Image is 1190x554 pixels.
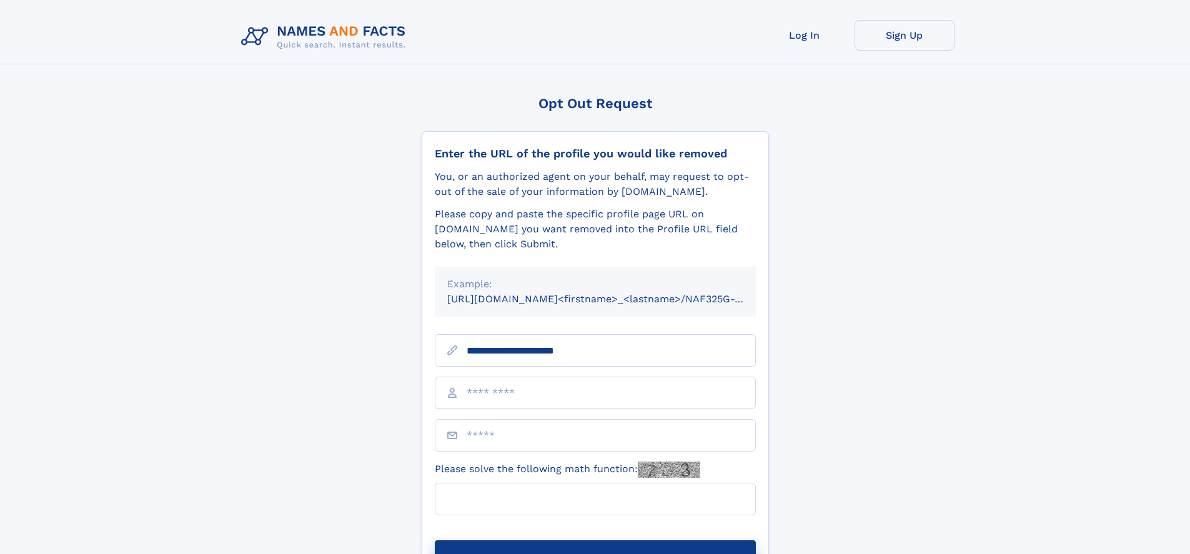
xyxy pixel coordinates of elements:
a: Log In [755,20,855,51]
div: Example: [447,277,743,292]
a: Sign Up [855,20,954,51]
div: Opt Out Request [422,96,769,111]
div: Enter the URL of the profile you would like removed [435,147,756,161]
div: Please copy and paste the specific profile page URL on [DOMAIN_NAME] you want removed into the Pr... [435,207,756,252]
img: Logo Names and Facts [236,20,416,54]
label: Please solve the following math function: [435,462,700,478]
div: You, or an authorized agent on your behalf, may request to opt-out of the sale of your informatio... [435,169,756,199]
small: [URL][DOMAIN_NAME]<firstname>_<lastname>/NAF325G-xxxxxxxx [447,293,780,305]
